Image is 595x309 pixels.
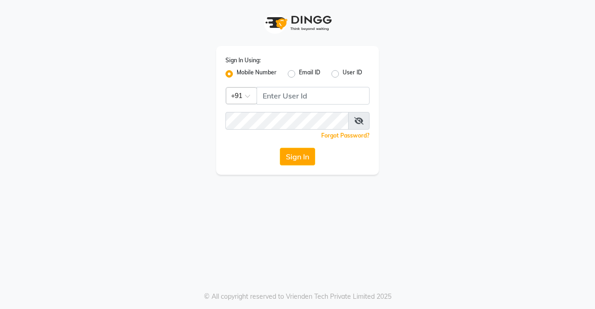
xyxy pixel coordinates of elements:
[299,68,320,79] label: Email ID
[321,132,370,139] a: Forgot Password?
[257,87,370,105] input: Username
[225,112,349,130] input: Username
[280,148,315,165] button: Sign In
[260,9,335,37] img: logo1.svg
[343,68,362,79] label: User ID
[225,56,261,65] label: Sign In Using:
[237,68,277,79] label: Mobile Number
